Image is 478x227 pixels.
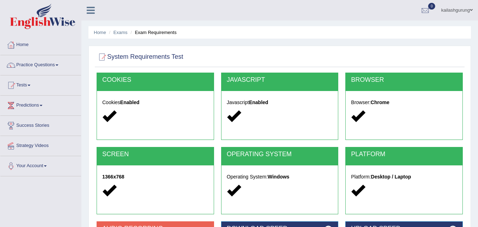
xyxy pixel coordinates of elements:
a: Success Stories [0,116,81,134]
span: 0 [428,3,435,10]
strong: Chrome [371,100,390,105]
li: Exam Requirements [129,29,177,36]
a: Exams [114,30,128,35]
h2: BROWSER [351,76,457,84]
strong: 1366x768 [102,174,124,180]
h2: OPERATING SYSTEM [227,151,333,158]
a: Your Account [0,156,81,174]
h2: SCREEN [102,151,208,158]
strong: Enabled [120,100,139,105]
a: Practice Questions [0,55,81,73]
a: Home [94,30,106,35]
strong: Desktop / Laptop [371,174,411,180]
h5: Cookies [102,100,208,105]
h5: Platform: [351,174,457,180]
h5: Browser: [351,100,457,105]
a: Home [0,35,81,53]
h5: Javascript [227,100,333,105]
h2: PLATFORM [351,151,457,158]
strong: Windows [268,174,289,180]
h2: JAVASCRIPT [227,76,333,84]
strong: Enabled [249,100,268,105]
h2: COOKIES [102,76,208,84]
a: Strategy Videos [0,136,81,154]
h5: Operating System: [227,174,333,180]
a: Tests [0,75,81,93]
a: Predictions [0,96,81,113]
h2: System Requirements Test [97,52,183,62]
